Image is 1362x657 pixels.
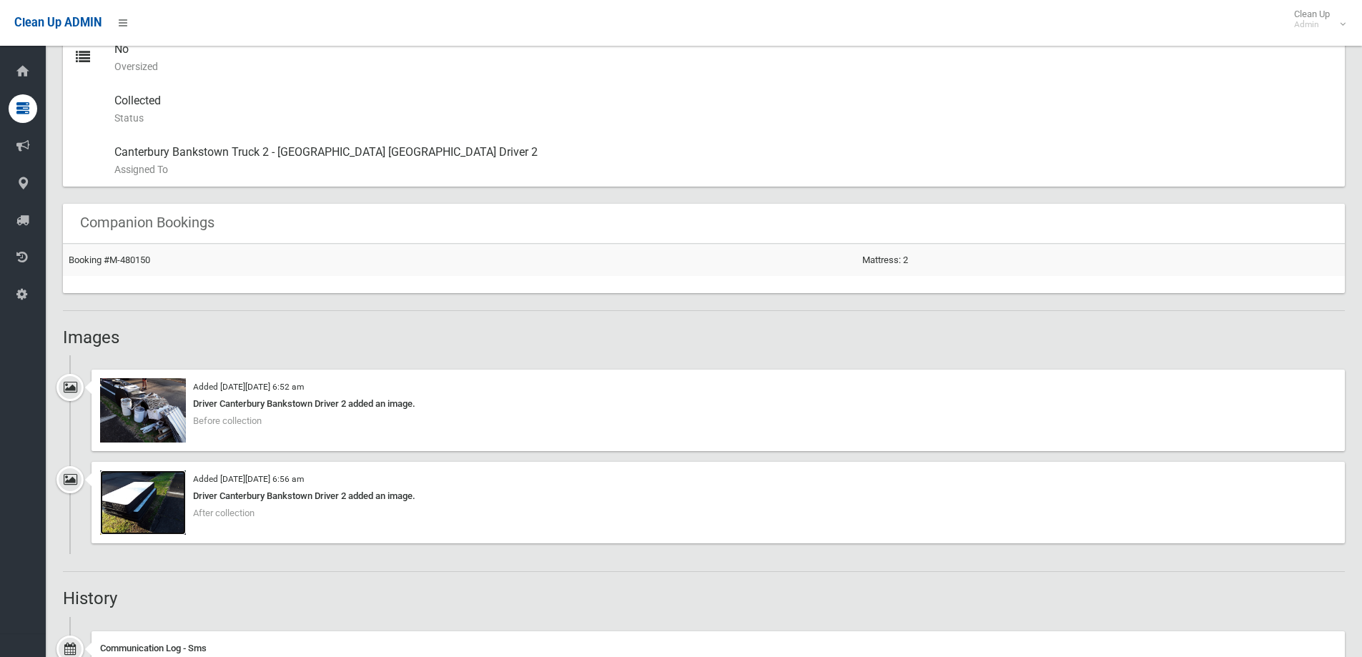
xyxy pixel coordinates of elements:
[114,84,1333,135] div: Collected
[100,395,1336,413] div: Driver Canterbury Bankstown Driver 2 added an image.
[63,209,232,237] header: Companion Bookings
[1287,9,1344,30] span: Clean Up
[193,508,255,518] span: After collection
[114,109,1333,127] small: Status
[63,328,1345,347] h2: Images
[100,640,1336,657] div: Communication Log - Sms
[100,470,186,535] img: 2025-09-1206.56.002451299260286954630.jpg
[69,255,150,265] a: Booking #M-480150
[193,382,304,392] small: Added [DATE][DATE] 6:52 am
[193,415,262,426] span: Before collection
[857,244,1345,276] td: Mattress: 2
[100,488,1336,505] div: Driver Canterbury Bankstown Driver 2 added an image.
[193,474,304,484] small: Added [DATE][DATE] 6:56 am
[114,32,1333,84] div: No
[114,135,1333,187] div: Canterbury Bankstown Truck 2 - [GEOGRAPHIC_DATA] [GEOGRAPHIC_DATA] Driver 2
[63,589,1345,608] h2: History
[100,378,186,443] img: 2025-09-1206.52.283353610219124371452.jpg
[114,58,1333,75] small: Oversized
[1294,19,1330,30] small: Admin
[14,16,102,29] span: Clean Up ADMIN
[114,161,1333,178] small: Assigned To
